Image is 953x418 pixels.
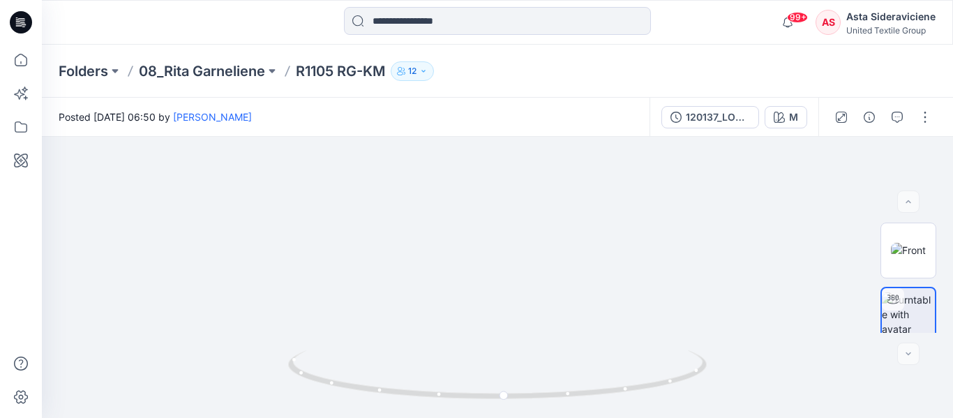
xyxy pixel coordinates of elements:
[59,110,252,124] span: Posted [DATE] 06:50 by
[173,111,252,123] a: [PERSON_NAME]
[765,106,807,128] button: M
[846,8,936,25] div: Asta Sideraviciene
[787,12,808,23] span: 99+
[391,61,434,81] button: 12
[139,61,265,81] a: 08_Rita Garneliene
[661,106,759,128] button: 120137_LOTUS_PRO_AT
[891,243,926,257] img: Front
[882,292,935,336] img: Turntable with avatar
[789,110,798,125] div: M
[858,106,880,128] button: Details
[296,61,385,81] p: R1105 RG-KM
[846,25,936,36] div: United Textile Group
[816,10,841,35] div: AS
[408,64,417,79] p: 12
[686,110,750,125] div: 120137_LOTUS_PRO_AT
[59,61,108,81] a: Folders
